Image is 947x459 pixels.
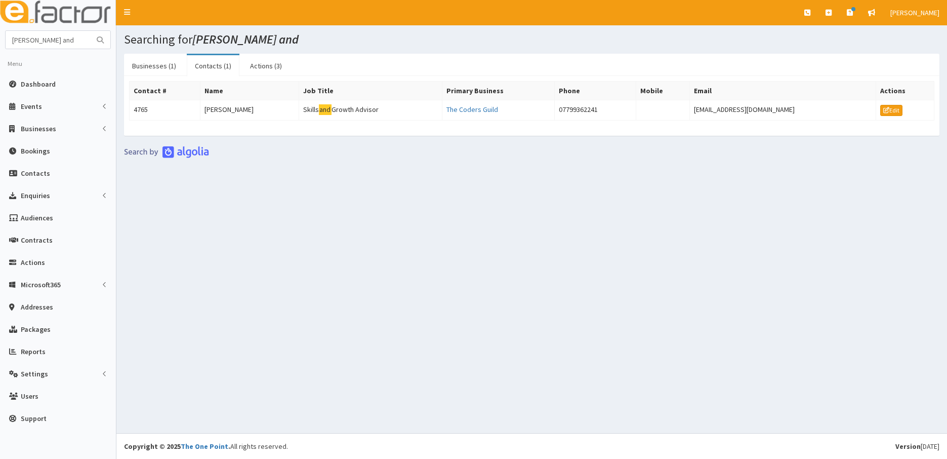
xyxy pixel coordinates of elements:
[21,124,56,133] span: Businesses
[124,33,939,46] h1: Searching for
[21,236,53,245] span: Contracts
[21,347,46,356] span: Reports
[880,105,902,116] a: Edit
[876,82,934,100] th: Actions
[21,414,47,423] span: Support
[6,31,91,49] input: Search...
[21,169,50,178] span: Contacts
[21,191,50,200] span: Enquiries
[555,82,636,100] th: Phone
[689,100,876,121] td: [EMAIL_ADDRESS][DOMAIN_NAME]
[21,392,38,401] span: Users
[21,146,50,156] span: Bookings
[446,105,498,114] a: The Coders Guild
[442,82,554,100] th: Primary Business
[192,31,299,47] i: [PERSON_NAME] and
[319,104,332,115] mark: and
[895,442,921,451] b: Version
[299,82,442,100] th: Job Title
[636,82,689,100] th: Mobile
[130,100,200,121] td: 4765
[124,146,209,158] img: search-by-algolia-light-background.png
[187,55,239,76] a: Contacts (1)
[200,82,299,100] th: Name
[21,213,53,222] span: Audiences
[116,433,947,459] footer: All rights reserved.
[895,441,939,451] div: [DATE]
[181,442,228,451] a: The One Point
[124,442,230,451] strong: Copyright © 2025 .
[21,325,51,334] span: Packages
[555,100,636,121] td: 07799362241
[21,80,56,89] span: Dashboard
[200,100,299,121] td: [PERSON_NAME]
[689,82,876,100] th: Email
[299,100,442,121] td: Skills Growth Advisor
[21,102,42,111] span: Events
[21,258,45,267] span: Actions
[242,55,290,76] a: Actions (3)
[890,8,939,17] span: [PERSON_NAME]
[21,280,61,289] span: Microsoft365
[124,55,184,76] a: Businesses (1)
[21,369,48,378] span: Settings
[130,82,200,100] th: Contact #
[21,302,53,312] span: Addresses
